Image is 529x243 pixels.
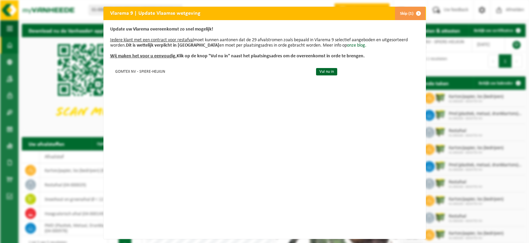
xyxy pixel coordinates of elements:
b: Dit is wettelijk verplicht in [GEOGRAPHIC_DATA] [126,43,219,48]
button: Skip (1) [395,7,425,20]
a: onze blog. [347,43,366,48]
h2: Vlarema 9 | Update Vlaamse wetgeving [103,7,207,19]
p: moet kunnen aantonen dat de 29 afvalstromen zoals bepaald in Vlarema 9 selectief aangeboden en ui... [110,27,419,59]
b: Update uw Vlarema overeenkomst zo snel mogelijk! [110,27,213,32]
b: Klik op de knop "Vul nu in" naast het plaatsingsadres om de overeenkomst in orde te brengen. [110,54,365,59]
a: Vul nu in [316,68,337,75]
u: Wij maken het voor u eenvoudig. [110,54,177,59]
td: GOMTEX NV - SPIERE-HELKIJN [110,66,311,77]
u: Iedere klant met een contract voor restafval [110,38,194,43]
